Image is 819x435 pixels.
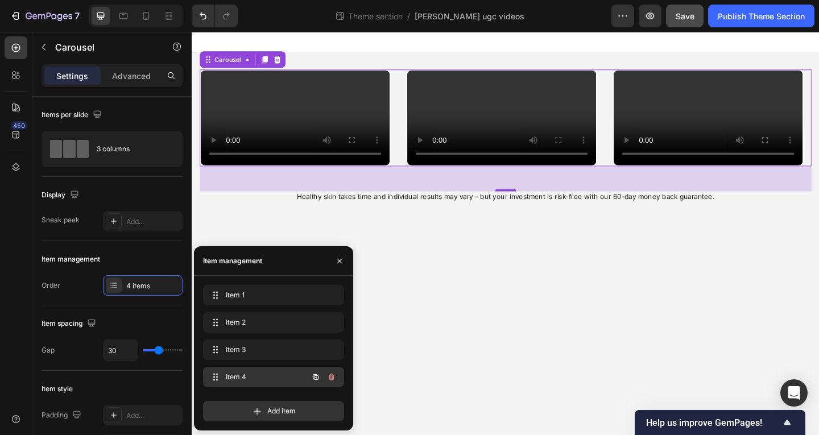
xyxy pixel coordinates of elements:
[226,345,317,355] span: Item 3
[708,5,814,27] button: Publish Theme Section
[42,107,104,123] div: Items per slide
[192,5,238,27] div: Undo/Redo
[97,136,166,162] div: 3 columns
[10,175,673,184] p: Healthy skin takes time and individual results may vary - but your investment is risk-free with o...
[126,411,180,421] div: Add...
[126,281,180,291] div: 4 items
[42,280,60,291] div: Order
[42,188,81,203] div: Display
[646,417,780,428] span: Help us improve GemPages!
[234,42,440,145] video: Video
[267,406,296,416] span: Add item
[346,10,405,22] span: Theme section
[226,290,317,300] span: Item 1
[407,10,410,22] span: /
[56,70,88,82] p: Settings
[112,70,151,82] p: Advanced
[104,340,138,361] input: Auto
[75,9,80,23] p: 7
[203,256,262,266] div: Item management
[126,217,180,227] div: Add...
[55,40,152,54] p: Carousel
[192,32,819,435] iframe: Design area
[42,215,80,225] div: Sneak peek
[459,42,664,145] video: Video
[42,345,55,355] div: Gap
[22,25,56,35] div: Carousel
[676,11,694,21] span: Save
[646,416,794,429] button: Show survey - Help us improve GemPages!
[11,121,27,130] div: 450
[226,317,317,328] span: Item 2
[42,316,98,332] div: Item spacing
[42,254,100,264] div: Item management
[42,408,84,423] div: Padding
[5,5,85,27] button: 7
[666,5,704,27] button: Save
[718,10,805,22] div: Publish Theme Section
[780,379,808,407] div: Open Intercom Messenger
[226,372,290,382] span: Item 4
[42,384,73,394] div: Item style
[415,10,524,22] span: [PERSON_NAME] ugc videos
